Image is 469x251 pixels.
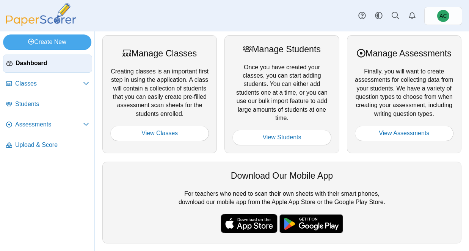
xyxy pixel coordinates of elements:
span: Andrew Christman [437,10,449,22]
a: Upload & Score [3,136,92,154]
a: Andrew Christman [424,7,462,25]
img: google-play-badge.png [279,214,343,233]
div: Manage Assessments [355,47,453,59]
a: Students [3,95,92,114]
a: PaperScorer [3,21,79,27]
img: PaperScorer [3,3,79,26]
a: View Classes [110,126,209,141]
span: Upload & Score [15,141,89,149]
a: Classes [3,75,92,93]
a: View Students [232,130,331,145]
a: Alerts [404,8,420,24]
div: Download Our Mobile App [110,170,453,182]
span: Dashboard [16,59,89,67]
span: Andrew Christman [439,13,447,19]
span: Assessments [15,120,83,129]
span: Classes [15,80,83,88]
div: Manage Students [232,43,331,55]
img: apple-store-badge.svg [221,214,278,233]
a: Assessments [3,116,92,134]
div: Once you have created your classes, you can start adding students. You can either add students on... [224,35,339,153]
a: View Assessments [355,126,453,141]
a: Dashboard [3,55,92,73]
div: For teachers who need to scan their own sheets with their smart phones, download our mobile app f... [102,162,461,243]
span: Students [15,100,89,108]
div: Manage Classes [110,47,209,59]
div: Finally, you will want to create assessments for collecting data from your students. We have a va... [347,35,461,153]
a: Create New [3,34,91,50]
div: Creating classes is an important first step in using the application. A class will contain a coll... [102,35,217,153]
